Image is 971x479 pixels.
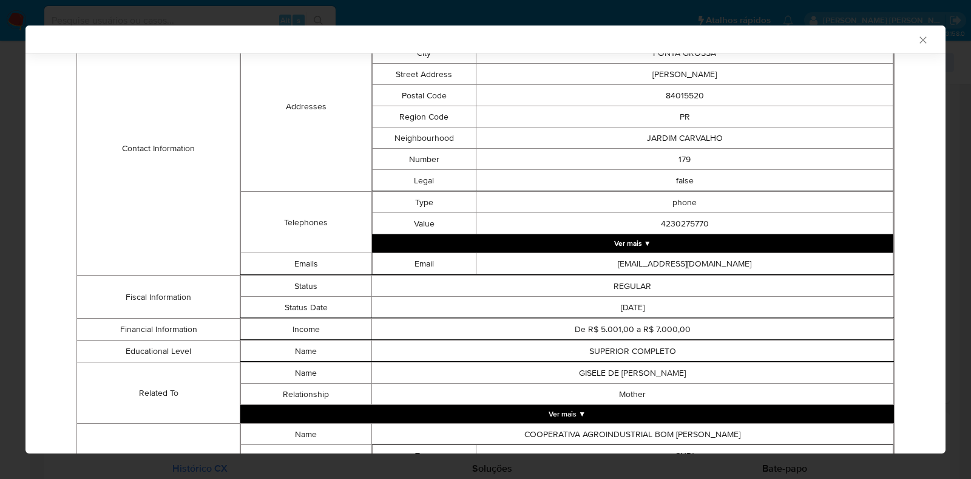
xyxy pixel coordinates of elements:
[372,127,476,149] td: Neighbourhood
[241,21,371,192] td: Addresses
[476,127,893,149] td: JARDIM CARVALHO
[241,297,371,318] td: Status Date
[476,170,893,191] td: false
[241,384,371,405] td: Relationship
[371,362,894,384] td: GISELE DE [PERSON_NAME]
[476,64,893,85] td: [PERSON_NAME]
[371,341,894,362] td: SUPERIOR COMPLETO
[241,319,371,340] td: Income
[241,424,371,445] td: Name
[372,253,476,274] td: Email
[371,319,894,340] td: De R$ 5.001,00 a R$ 7.000,00
[77,319,240,341] td: Financial Information
[372,85,476,106] td: Postal Code
[241,253,371,275] td: Emails
[476,192,893,213] td: phone
[241,192,371,253] td: Telephones
[476,253,893,274] td: [EMAIL_ADDRESS][DOMAIN_NAME]
[77,362,240,424] td: Related To
[241,341,371,362] td: Name
[372,213,476,234] td: Value
[371,276,894,297] td: REGULAR
[25,25,946,454] div: closure-recommendation-modal
[476,149,893,170] td: 179
[372,64,476,85] td: Street Address
[372,445,476,466] td: Type
[77,276,240,319] td: Fiscal Information
[372,192,476,213] td: Type
[371,424,894,445] td: COOPERATIVA AGROINDUSTRIAL BOM [PERSON_NAME]
[372,149,476,170] td: Number
[241,276,371,297] td: Status
[371,297,894,318] td: [DATE]
[372,234,894,253] button: Expand array
[476,213,893,234] td: 4230275770
[917,34,928,45] button: Fechar a janela
[241,362,371,384] td: Name
[476,106,893,127] td: PR
[371,384,894,405] td: Mother
[77,21,240,276] td: Contact Information
[77,341,240,362] td: Educational Level
[372,106,476,127] td: Region Code
[476,445,893,466] td: CNPJ
[476,85,893,106] td: 84015520
[240,405,894,423] button: Expand array
[372,170,476,191] td: Legal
